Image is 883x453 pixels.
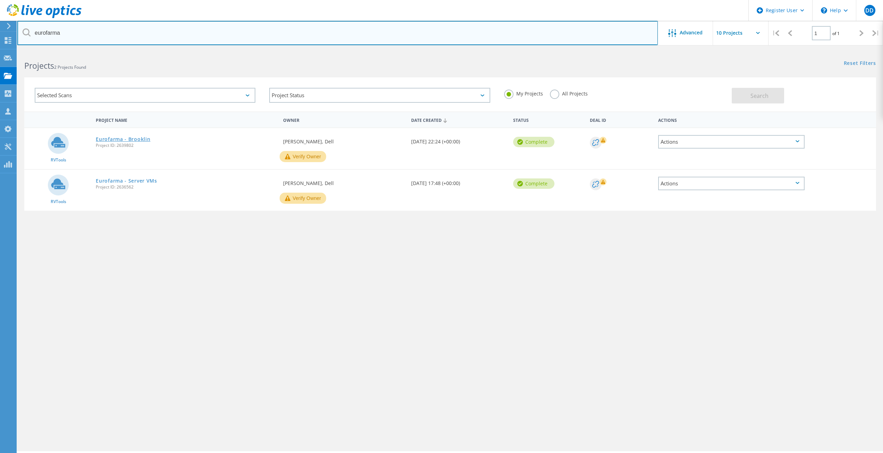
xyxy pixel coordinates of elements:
[96,185,276,189] span: Project ID: 2636562
[280,170,407,193] div: [PERSON_NAME], Dell
[24,60,54,71] b: Projects
[96,178,157,183] a: Eurofarma - Server VMs
[769,21,783,45] div: |
[280,193,326,204] button: Verify Owner
[658,135,805,149] div: Actions
[832,31,840,36] span: of 1
[96,143,276,148] span: Project ID: 2639802
[17,21,658,45] input: Search projects by name, owner, ID, company, etc
[408,113,510,126] div: Date Created
[280,151,326,162] button: Verify Owner
[35,88,255,103] div: Selected Scans
[269,88,490,103] div: Project Status
[510,113,586,126] div: Status
[513,178,554,189] div: Complete
[550,90,588,96] label: All Projects
[750,92,769,100] span: Search
[280,128,407,151] div: [PERSON_NAME], Dell
[513,137,554,147] div: Complete
[7,15,82,19] a: Live Optics Dashboard
[54,64,86,70] span: 2 Projects Found
[865,8,874,13] span: DD
[844,61,876,67] a: Reset Filters
[586,113,654,126] div: Deal Id
[51,200,66,204] span: RVTools
[280,113,407,126] div: Owner
[821,7,827,14] svg: \n
[504,90,543,96] label: My Projects
[658,177,805,190] div: Actions
[408,170,510,193] div: [DATE] 17:48 (+00:00)
[732,88,784,103] button: Search
[680,30,703,35] span: Advanced
[655,113,808,126] div: Actions
[408,128,510,151] div: [DATE] 22:24 (+00:00)
[92,113,280,126] div: Project Name
[51,158,66,162] span: RVTools
[96,137,150,142] a: Eurofarma - Brooklin
[869,21,883,45] div: |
